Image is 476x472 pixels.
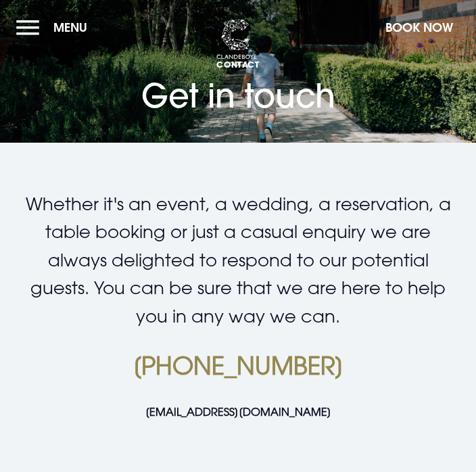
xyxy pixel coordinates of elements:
button: Book Now [379,13,460,42]
button: Menu [16,13,94,42]
span: Contact [141,59,335,70]
p: Whether it's an event, a wedding, a reservation, a table booking or just a casual enquiry we are ... [16,190,460,331]
span: Menu [53,20,87,35]
a: [PHONE_NUMBER] [133,351,344,380]
a: [EMAIL_ADDRESS][DOMAIN_NAME] [145,405,331,419]
img: Clandeboye Lodge [216,20,257,67]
